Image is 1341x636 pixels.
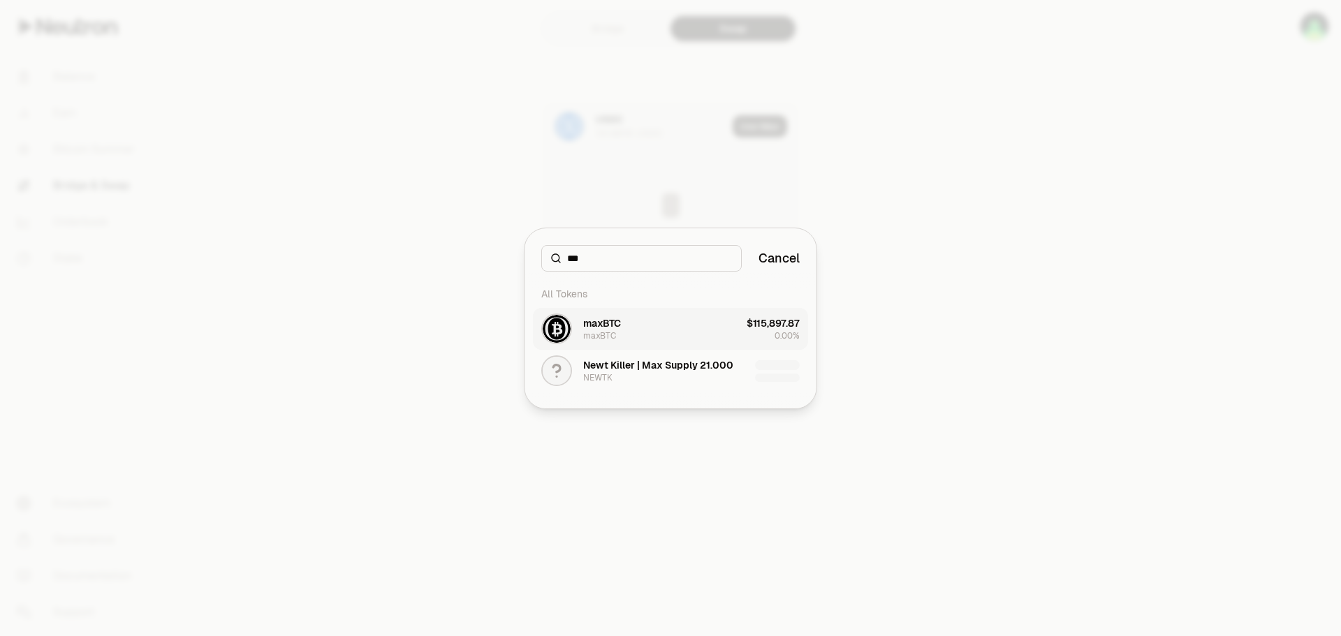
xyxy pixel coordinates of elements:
[583,358,733,372] div: Newt Killer | Max Supply 21.000
[543,315,571,343] img: maxBTC Logo
[583,330,616,341] div: maxBTC
[533,350,808,392] button: Newt Killer | Max Supply 21.000NEWTK
[533,280,808,308] div: All Tokens
[583,372,613,383] div: NEWTK
[533,308,808,350] button: maxBTC LogomaxBTCmaxBTC$115,897.870.00%
[759,249,800,268] button: Cancel
[747,316,800,330] div: $115,897.87
[775,330,800,341] span: 0.00%
[583,316,621,330] div: maxBTC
